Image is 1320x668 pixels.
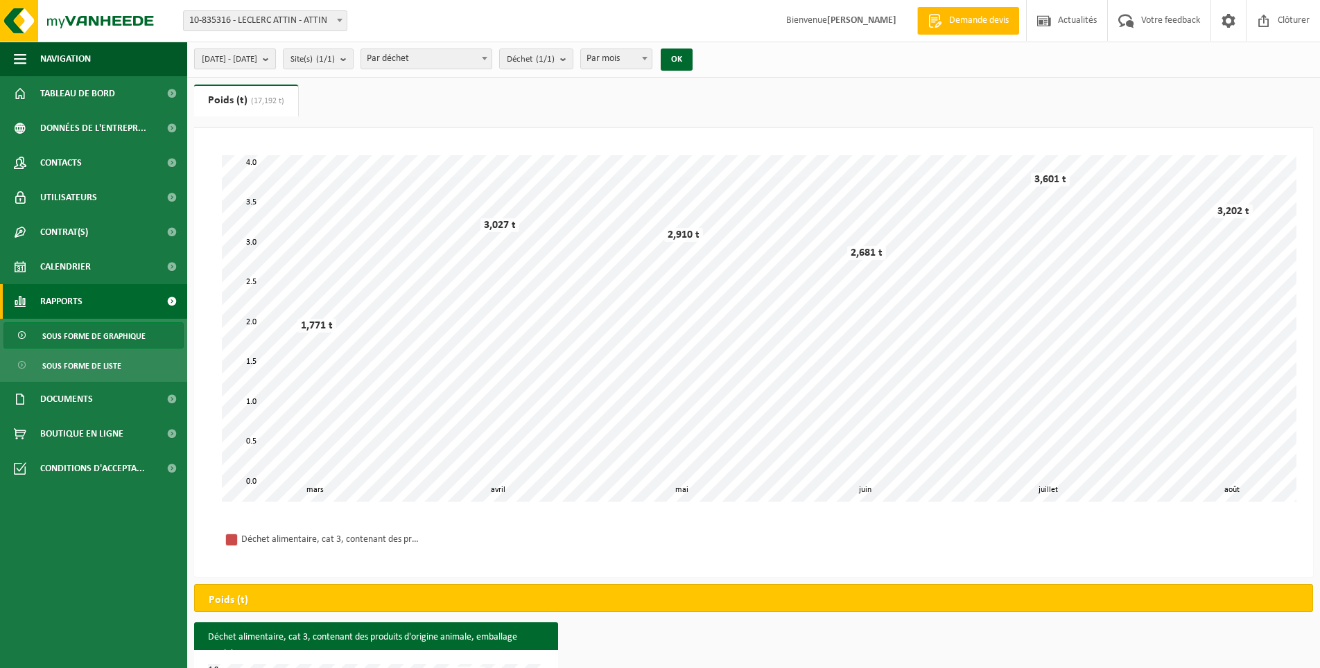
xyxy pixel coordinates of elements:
a: Poids (t) [194,85,298,116]
span: Navigation [40,42,91,76]
span: Par mois [580,49,652,69]
span: Documents [40,382,93,416]
span: Par déchet [361,49,492,69]
span: Contrat(s) [40,215,88,249]
div: 3,601 t [1031,173,1070,186]
span: 10-835316 - LECLERC ATTIN - ATTIN [184,11,347,30]
div: 2,681 t [847,246,886,260]
count: (1/1) [316,55,335,64]
span: 10-835316 - LECLERC ATTIN - ATTIN [183,10,347,31]
span: Déchet [507,49,555,70]
div: Déchet alimentaire, cat 3, contenant des produits d'origine animale, emballage synthétique [241,531,422,548]
button: Site(s)(1/1) [283,49,354,69]
button: [DATE] - [DATE] [194,49,276,69]
span: Par mois [581,49,652,69]
span: Conditions d'accepta... [40,451,145,486]
span: Sous forme de liste [42,353,121,379]
h2: Poids (t) [195,585,262,615]
span: Boutique en ligne [40,416,123,451]
span: Site(s) [290,49,335,70]
span: Tableau de bord [40,76,115,111]
span: [DATE] - [DATE] [202,49,257,70]
count: (1/1) [536,55,555,64]
div: 3,202 t [1214,204,1253,218]
span: Demande devis [946,14,1012,28]
span: Calendrier [40,249,91,284]
span: Rapports [40,284,82,319]
span: (17,192 t) [247,97,284,105]
button: Déchet(1/1) [499,49,573,69]
a: Demande devis [917,7,1019,35]
a: Sous forme de liste [3,352,184,378]
div: 2,910 t [664,228,703,242]
a: Sous forme de graphique [3,322,184,349]
div: 1,771 t [297,319,336,333]
span: Données de l'entrepr... [40,111,146,146]
button: OK [661,49,693,71]
span: Utilisateurs [40,180,97,215]
div: 3,027 t [480,218,519,232]
strong: [PERSON_NAME] [827,15,896,26]
span: Sous forme de graphique [42,323,146,349]
span: Contacts [40,146,82,180]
